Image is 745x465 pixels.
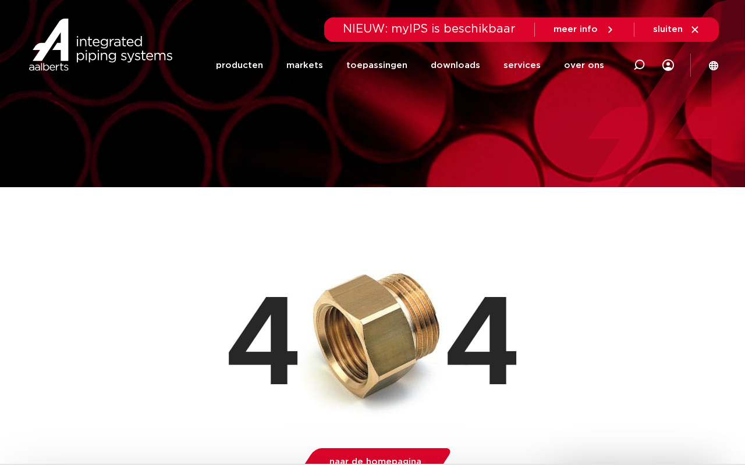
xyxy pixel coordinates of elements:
[653,24,700,35] a: sluiten
[431,43,480,88] a: downloads
[216,43,604,88] nav: Menu
[503,43,541,88] a: services
[286,43,323,88] a: markets
[564,43,604,88] a: over ons
[346,43,407,88] a: toepassingen
[216,43,263,88] a: producten
[554,25,598,34] span: meer info
[343,23,516,35] span: NIEUW: myIPS is beschikbaar
[662,52,674,78] div: my IPS
[554,24,615,35] a: meer info
[32,193,713,230] h1: Pagina niet gevonden
[653,25,683,34] span: sluiten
